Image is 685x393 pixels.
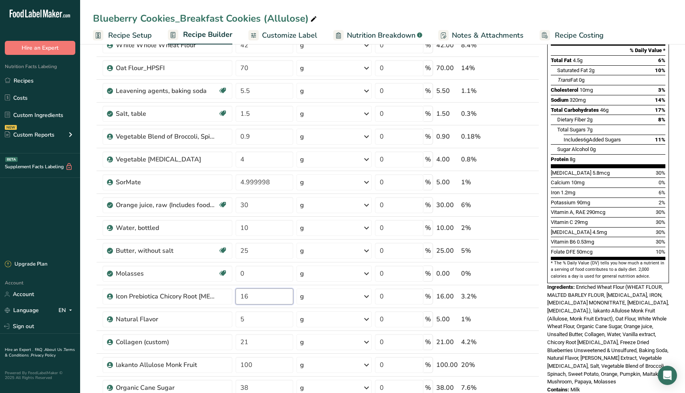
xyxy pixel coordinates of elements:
[5,347,75,358] a: Terms & Conditions .
[573,57,582,63] span: 4.5g
[461,109,501,119] div: 0.3%
[561,189,575,195] span: 1.2mg
[551,219,573,225] span: Vitamin C
[300,132,304,141] div: g
[116,223,216,233] div: Water, bottled
[116,155,216,164] div: Vegetable [MEDICAL_DATA]
[655,67,665,73] span: 10%
[551,179,570,185] span: Calcium
[576,249,592,255] span: 50mcg
[436,337,458,347] div: 21.00
[592,229,607,235] span: 4.5mg
[574,219,588,225] span: 29mg
[658,57,665,63] span: 6%
[551,97,568,103] span: Sodium
[436,177,458,187] div: 5.00
[452,30,524,41] span: Notes & Attachments
[551,229,591,235] span: [MEDICAL_DATA]
[300,383,304,393] div: g
[5,303,39,317] a: Language
[547,284,575,290] span: Ingredients:
[551,57,572,63] span: Total Fat
[551,87,578,93] span: Cholesterol
[557,117,586,123] span: Dietary Fiber
[551,239,576,245] span: Vitamin B6
[300,109,304,119] div: g
[116,337,216,347] div: Collagen (custom)
[436,314,458,324] div: 5.00
[557,67,588,73] span: Saturated Fat
[461,360,501,370] div: 20%
[116,86,216,96] div: Leavening agents, baking soda
[551,249,575,255] span: Folate DFE
[656,170,665,176] span: 30%
[577,200,590,206] span: 90mg
[300,63,304,73] div: g
[31,353,56,358] a: Privacy Policy
[580,87,593,93] span: 10mg
[116,269,216,278] div: Molasses
[300,155,304,164] div: g
[436,40,458,50] div: 42.00
[461,383,501,393] div: 7.6%
[557,146,589,152] span: Sugar Alcohol
[461,337,501,347] div: 4.2%
[116,383,216,393] div: Organic Cane Sugar
[600,107,608,113] span: 46g
[658,117,665,123] span: 8%
[461,269,501,278] div: 0%
[300,223,304,233] div: g
[347,30,415,41] span: Nutrition Breakdown
[570,387,580,393] span: Milk
[656,219,665,225] span: 30%
[592,170,610,176] span: 5.8mcg
[564,137,621,143] span: Includes Added Sugars
[551,189,560,195] span: Iron
[655,97,665,103] span: 14%
[590,146,596,152] span: 0g
[551,209,585,215] span: Vitamin A, RAE
[461,223,501,233] div: 2%
[436,200,458,210] div: 30.00
[436,155,458,164] div: 4.00
[579,77,584,83] span: 0g
[5,347,33,353] a: Hire an Expert .
[436,223,458,233] div: 10.00
[547,387,569,393] span: Contains:
[656,209,665,215] span: 30%
[116,132,216,141] div: Vegetable Blend of Broccoli, Spinach, Sweet Potato, Orange, Pumpkin, Maitake Mushroom, Papaya
[436,86,458,96] div: 5.50
[436,246,458,256] div: 25.00
[577,239,594,245] span: 0.53mg
[461,86,501,96] div: 1.1%
[570,156,575,162] span: 8g
[116,109,216,119] div: Salt, table
[461,155,501,164] div: 0.8%
[116,40,216,50] div: White Whole Wheat Flour
[656,229,665,235] span: 30%
[551,170,591,176] span: [MEDICAL_DATA]
[35,347,44,353] a: FAQ .
[168,26,232,45] a: Recipe Builder
[300,177,304,187] div: g
[551,107,599,113] span: Total Carbohydrates
[5,131,54,139] div: Custom Reports
[656,249,665,255] span: 10%
[183,29,232,40] span: Recipe Builder
[461,314,501,324] div: 1%
[436,360,458,370] div: 100.00
[116,292,216,301] div: Icon Prebiotica Chicory Root [MEDICAL_DATA] L90
[571,179,584,185] span: 10mg
[262,30,317,41] span: Customize Label
[659,200,665,206] span: 2%
[58,306,75,315] div: EN
[583,137,589,143] span: 6g
[570,97,586,103] span: 320mg
[5,371,75,380] div: Powered By FoodLabelMaker © 2025 All Rights Reserved
[300,292,304,301] div: g
[5,125,17,130] div: NEW
[5,260,47,268] div: Upgrade Plan
[551,46,665,55] section: % Daily Value *
[586,209,605,215] span: 290mcg
[436,269,458,278] div: 0.00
